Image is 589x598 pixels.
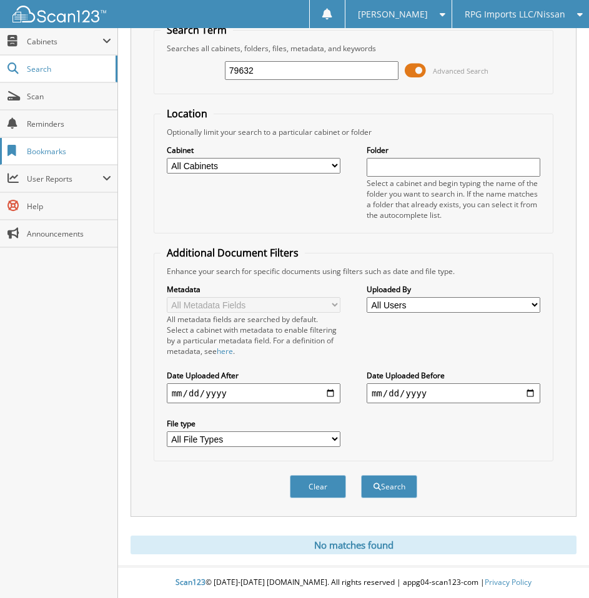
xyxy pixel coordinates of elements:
legend: Search Term [161,23,233,37]
legend: Additional Document Filters [161,246,305,260]
span: Scan123 [176,577,205,587]
legend: Location [161,107,214,120]
input: end [367,383,540,403]
span: [PERSON_NAME] [358,11,428,18]
span: Announcements [27,228,111,239]
span: Bookmarks [27,146,111,157]
img: scan123-logo-white.svg [12,6,106,22]
div: Select a cabinet and begin typing the name of the folder you want to search in. If the name match... [367,178,540,220]
div: No matches found [131,536,577,554]
label: Date Uploaded Before [367,370,540,381]
input: start [167,383,340,403]
label: Cabinet [167,145,340,155]
button: Search [361,475,417,498]
label: Date Uploaded After [167,370,340,381]
div: © [DATE]-[DATE] [DOMAIN_NAME]. All rights reserved | appg04-scan123-com | [118,567,589,598]
div: All metadata fields are searched by default. Select a cabinet with metadata to enable filtering b... [167,314,340,356]
span: Cabinets [27,36,102,47]
span: RPG Imports LLC/Nissan [465,11,565,18]
div: Searches all cabinets, folders, files, metadata, and keywords [161,43,547,54]
label: Folder [367,145,540,155]
label: File type [167,418,340,429]
a: here [217,346,233,356]
button: Clear [290,475,346,498]
span: Scan [27,91,111,102]
span: Advanced Search [433,66,488,76]
label: Uploaded By [367,284,540,295]
div: Enhance your search for specific documents using filters such as date and file type. [161,266,547,277]
a: Privacy Policy [485,577,532,587]
div: Optionally limit your search to a particular cabinet or folder [161,127,547,137]
span: Search [27,64,109,74]
span: User Reports [27,174,102,184]
label: Metadata [167,284,340,295]
span: Reminders [27,119,111,129]
span: Help [27,201,111,212]
iframe: Chat Widget [527,538,589,598]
